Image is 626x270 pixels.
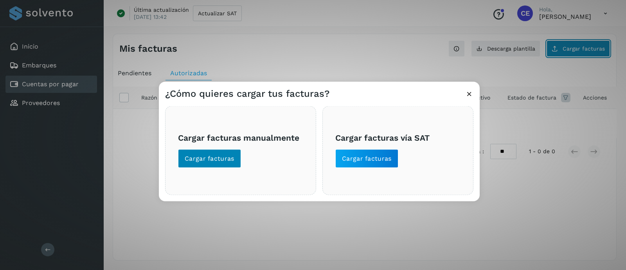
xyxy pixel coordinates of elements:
[178,133,303,143] h3: Cargar facturas manualmente
[342,154,392,163] span: Cargar facturas
[335,133,461,143] h3: Cargar facturas vía SAT
[335,149,398,168] button: Cargar facturas
[165,88,329,99] h3: ¿Cómo quieres cargar tus facturas?
[185,154,234,163] span: Cargar facturas
[178,149,241,168] button: Cargar facturas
